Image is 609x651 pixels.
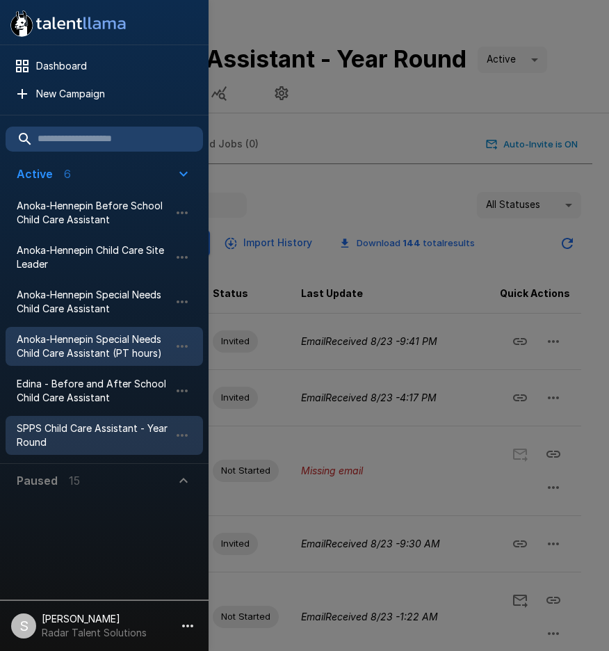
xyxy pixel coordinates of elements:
button: Paused15 [6,464,203,497]
span: Anoka-Hennepin Special Needs Child Care Assistant [17,288,170,316]
div: Anoka-Hennepin Special Needs Child Care Assistant [6,282,203,321]
span: Dashboard [36,59,192,73]
div: Edina - Before and After School Child Care Assistant [6,371,203,410]
span: SPPS Child Care Assistant - Year Round [17,421,170,449]
p: Paused [17,472,58,489]
span: Edina - Before and After School Child Care Assistant [17,377,170,405]
span: New Campaign [36,87,192,101]
p: Radar Talent Solutions [42,626,147,640]
div: Anoka-Hennepin Before School Child Care Assistant [6,193,203,232]
span: Anoka-Hennepin Special Needs Child Care Assistant (PT hours) [17,332,170,360]
div: SPPS Child Care Assistant - Year Round [6,416,203,455]
div: Dashboard [6,54,203,79]
p: [PERSON_NAME] [42,612,147,626]
div: S [11,613,36,638]
div: New Campaign [6,81,203,106]
p: 6 [64,166,71,182]
span: Anoka-Hennepin Child Care Site Leader [17,243,170,271]
p: Active [17,166,53,182]
span: Anoka-Hennepin Before School Child Care Assistant [17,199,170,227]
div: Anoka-Hennepin Special Needs Child Care Assistant (PT hours) [6,327,203,366]
button: Active6 [6,157,203,191]
div: Anoka-Hennepin Child Care Site Leader [6,238,203,277]
p: 15 [69,472,80,489]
